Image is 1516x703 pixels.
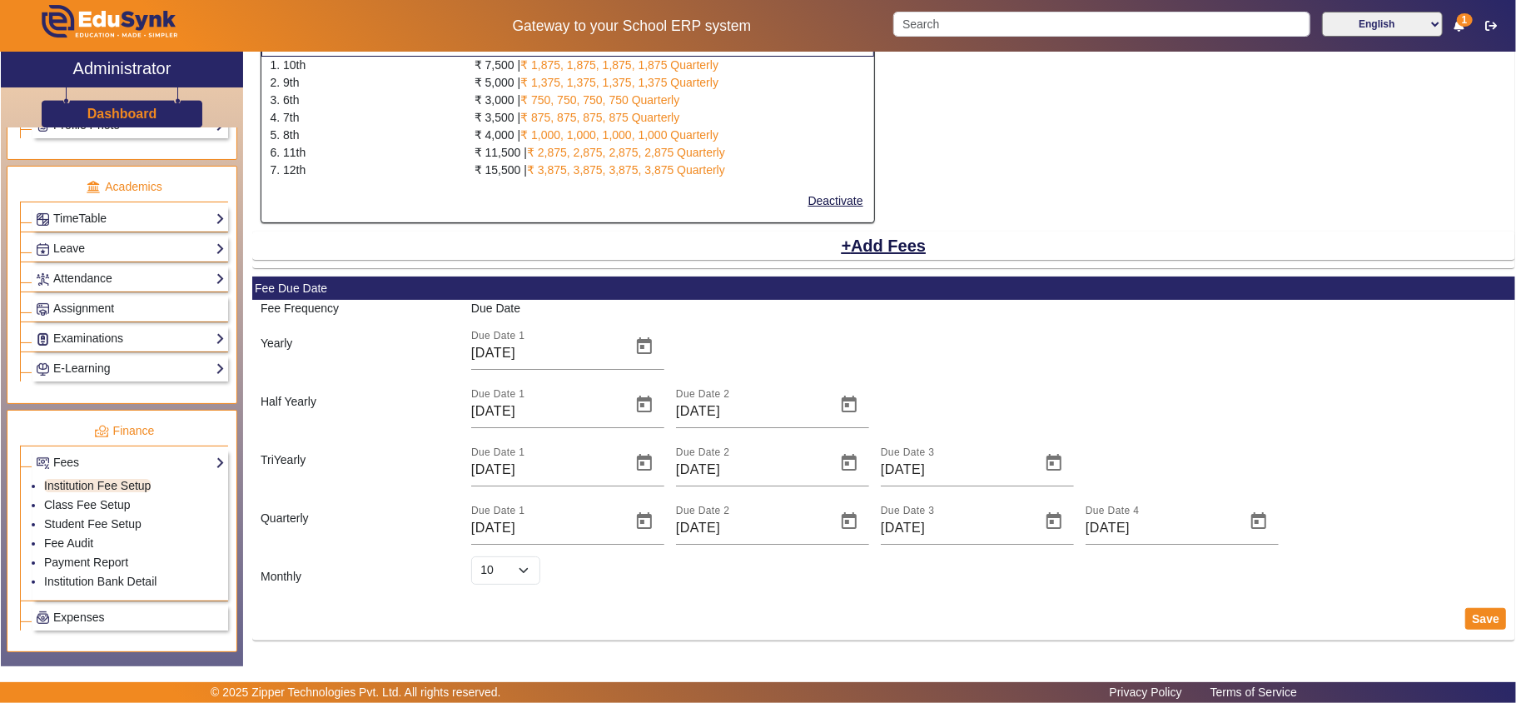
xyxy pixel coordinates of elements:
a: Institution Bank Detail [44,575,157,588]
div: ₹ 5,000 | [465,74,873,92]
div: 3. 6th [261,92,465,109]
p: © 2025 Zipper Technologies Pvt. Ltd. All rights reserved. [211,684,501,701]
button: Open calendar [1034,501,1074,541]
a: Payment Report [44,556,128,569]
div: ₹ 4,000 | [465,127,873,144]
span: ₹ 875, 875, 875, 875 Quarterly [520,111,679,124]
div: ₹ 3,500 | [465,109,873,127]
mat-card-header: Fee Due Date [252,277,1515,300]
button: Open calendar [829,385,869,425]
a: Expenses [36,608,225,627]
mat-label: Yearly [261,337,292,350]
button: Open calendar [1034,443,1074,483]
div: ₹ 3,000 | [465,92,873,109]
button: Open calendar [829,501,869,541]
span: Expenses [53,611,104,624]
span: 1 [1457,13,1473,27]
h5: Gateway to your School ERP system [388,17,875,35]
mat-label: TriYearly [261,453,306,466]
div: Fee Frequency [252,300,463,317]
mat-label: Due Date 3 [881,506,934,516]
a: Privacy Policy [1101,681,1190,703]
div: 4. 7th [261,109,465,127]
mat-label: Due Date 2 [676,447,729,458]
span: Assignment [53,302,114,315]
mat-label: Due Date 4 [1086,506,1139,516]
img: Assignments.png [37,303,49,316]
button: Open calendar [624,327,664,366]
button: Open calendar [829,443,869,483]
a: Assignment [36,299,225,318]
div: ₹ 11,500 | [465,144,873,162]
div: 7. 12th [261,162,465,179]
div: 2. 9th [261,74,465,92]
span: ₹ 1,875, 1,875, 1,875, 1,875 Quarterly [520,58,718,72]
a: Dashboard [87,105,158,122]
span: ₹ 750, 750, 750, 750 Quarterly [520,93,679,107]
mat-label: Due Date 1 [471,331,524,342]
div: ₹ 15,500 | [465,162,873,179]
span: ₹ 1,375, 1,375, 1,375, 1,375 Quarterly [520,76,718,89]
p: Academics [20,178,228,196]
div: 1. 10th [261,57,465,74]
mat-label: Due Date 1 [471,389,524,400]
a: Institution Fee Setup [44,479,151,492]
input: Search [893,12,1310,37]
img: Payroll.png [37,611,49,624]
img: finance.png [94,424,109,439]
mat-label: Quarterly [261,511,309,525]
mat-label: Monthly [261,570,301,583]
h3: Dashboard [87,106,157,122]
button: Open calendar [624,501,664,541]
mat-label: Due Date 3 [881,447,934,458]
a: Administrator [1,52,243,87]
mat-label: Due Date 1 [471,447,524,458]
a: Class Fee Setup [44,498,131,511]
button: Deactivate [807,191,865,212]
mat-label: Due Date 1 [471,506,524,516]
p: Finance [20,422,228,440]
img: academic.png [86,180,101,195]
mat-label: Half Yearly [261,395,316,408]
div: 6. 11th [261,144,465,162]
button: Open calendar [1239,501,1279,541]
button: Open calendar [624,385,664,425]
button: Open calendar [624,443,664,483]
h2: Administrator [73,58,171,78]
span: ₹ 3,875, 3,875, 3,875, 3,875 Quarterly [527,163,725,177]
span: ₹ 1,000, 1,000, 1,000, 1,000 Quarterly [520,128,718,142]
a: Fee Audit [44,536,93,550]
span: ₹ 2,875, 2,875, 2,875, 2,875 Quarterly [527,146,725,159]
div: Due Date [462,300,1515,317]
div: ₹ 7,500 | [465,57,873,74]
button: Save [1465,608,1506,630]
a: Terms of Service [1202,681,1305,703]
mat-label: Due Date 2 [676,506,729,516]
mat-label: Due Date 2 [676,389,729,400]
button: Add Fees [839,232,927,260]
div: 5. 8th [261,127,465,144]
a: Student Fee Setup [44,517,142,531]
